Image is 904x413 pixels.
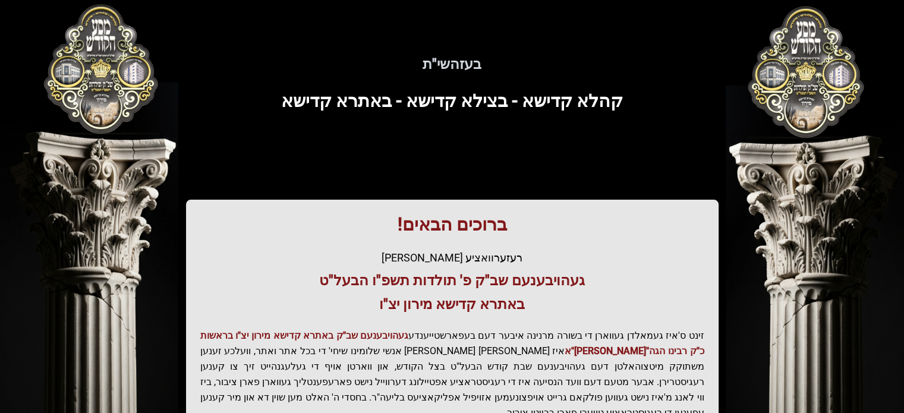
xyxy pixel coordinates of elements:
[91,55,814,74] h5: בעזהשי"ת
[281,90,623,111] span: קהלא קדישא - בצילא קדישא - באתרא קדישא
[200,250,704,266] div: רעזערוואציע [PERSON_NAME]
[200,214,704,235] h1: ברוכים הבאים!
[200,295,704,314] h3: באתרא קדישא מירון יצ"ו
[200,271,704,290] h3: געהויבענעם שב"ק פ' תולדות תשפ"ו הבעל"ט
[200,330,704,357] span: געהויבענעם שב"ק באתרא קדישא מירון יצ"ו בראשות כ"ק רבינו הגה"[PERSON_NAME]"א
